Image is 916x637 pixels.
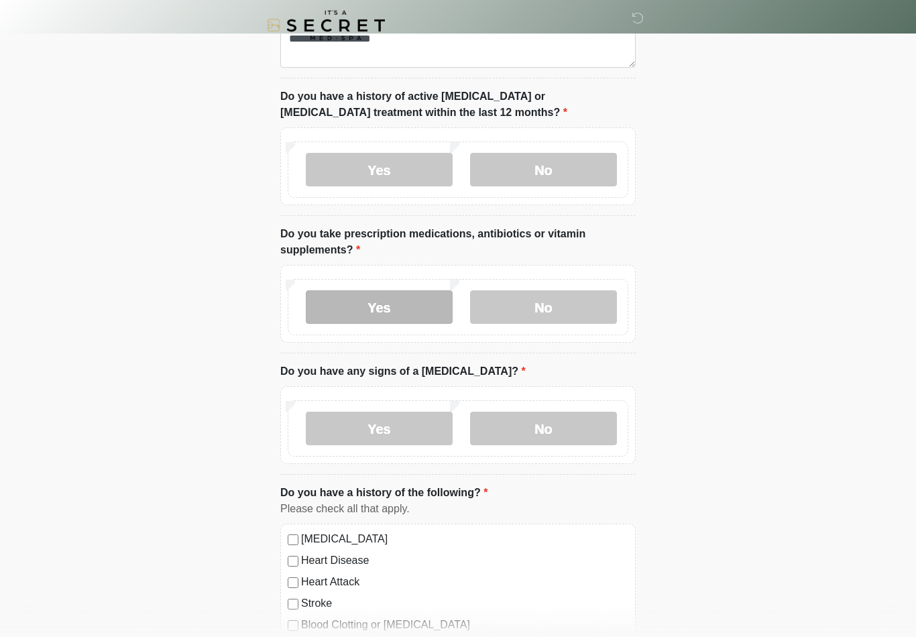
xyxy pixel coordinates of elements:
label: [MEDICAL_DATA] [301,531,628,547]
label: Heart Attack [301,574,628,590]
label: Do you have a history of the following? [280,485,488,501]
label: Do you take prescription medications, antibiotics or vitamin supplements? [280,226,636,258]
label: Yes [306,290,453,324]
label: Do you have a history of active [MEDICAL_DATA] or [MEDICAL_DATA] treatment within the last 12 mon... [280,89,636,121]
input: [MEDICAL_DATA] [288,534,298,545]
div: Please check all that apply. [280,501,636,517]
label: Yes [306,153,453,186]
label: No [470,290,617,324]
label: Do you have any signs of a [MEDICAL_DATA]? [280,363,526,380]
label: Stroke [301,595,628,612]
input: Blood Clotting or [MEDICAL_DATA] [288,620,298,631]
label: No [470,153,617,186]
input: Stroke [288,599,298,610]
label: Heart Disease [301,553,628,569]
img: It's A Secret Med Spa Logo [267,10,385,40]
label: No [470,412,617,445]
label: Yes [306,412,453,445]
input: Heart Disease [288,556,298,567]
input: Heart Attack [288,577,298,588]
label: Blood Clotting or [MEDICAL_DATA] [301,617,628,633]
